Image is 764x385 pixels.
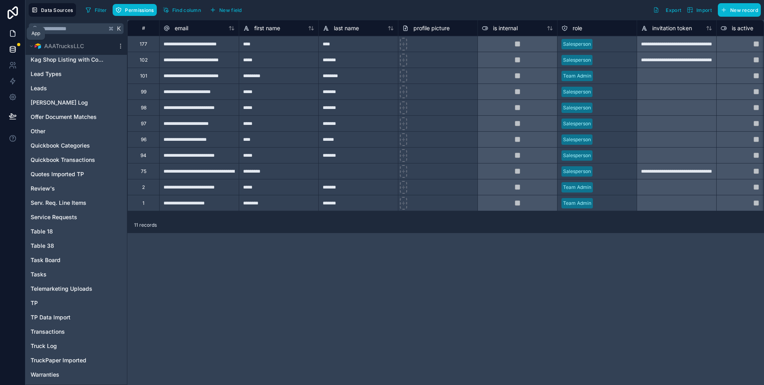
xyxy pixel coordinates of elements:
[732,24,753,32] span: is active
[31,30,40,37] div: App
[254,24,280,32] span: first name
[563,152,591,159] div: Salesperson
[730,7,758,13] span: New record
[563,104,591,111] div: Salesperson
[493,24,518,32] span: is internal
[141,105,146,111] div: 98
[82,4,110,16] button: Filter
[563,120,591,127] div: Salesperson
[684,3,715,17] button: Import
[113,4,156,16] button: Permissions
[175,24,188,32] span: email
[413,24,450,32] span: profile picture
[95,7,107,13] span: Filter
[113,4,160,16] a: Permissions
[563,88,591,95] div: Salesperson
[140,152,146,159] div: 94
[715,3,761,17] a: New record
[563,41,591,48] div: Salesperson
[134,222,157,228] span: 11 records
[140,73,147,79] div: 101
[141,168,146,175] div: 75
[172,7,201,13] span: Find column
[141,136,146,143] div: 96
[563,168,591,175] div: Salesperson
[563,72,591,80] div: Team Admin
[573,24,582,32] span: role
[563,184,591,191] div: Team Admin
[142,200,144,206] div: 1
[142,184,145,191] div: 2
[666,7,681,13] span: Export
[563,136,591,143] div: Salesperson
[334,24,359,32] span: last name
[125,7,154,13] span: Permissions
[116,26,122,31] span: K
[563,56,591,64] div: Salesperson
[563,200,591,207] div: Team Admin
[219,7,242,13] span: New field
[696,7,712,13] span: Import
[134,25,153,31] div: #
[650,3,684,17] button: Export
[140,57,148,63] div: 102
[652,24,692,32] span: invitation token
[141,89,146,95] div: 99
[141,121,146,127] div: 97
[29,3,76,17] button: Data Sources
[41,7,73,13] span: Data Sources
[160,4,204,16] button: Find column
[718,3,761,17] button: New record
[207,4,245,16] button: New field
[140,41,147,47] div: 177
